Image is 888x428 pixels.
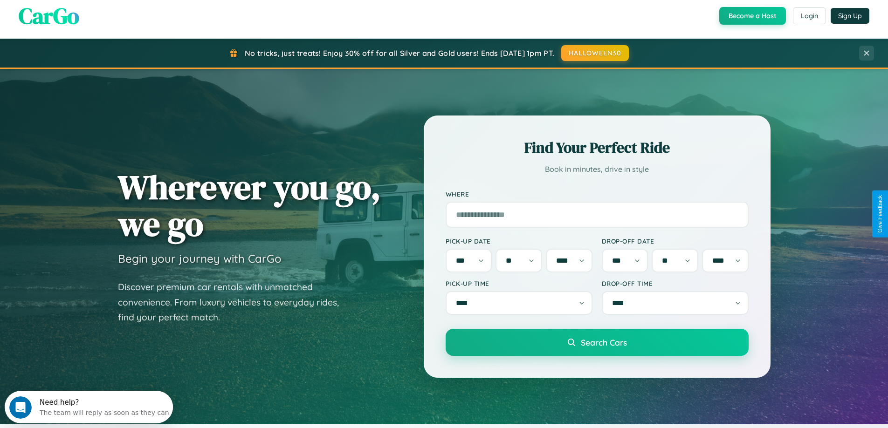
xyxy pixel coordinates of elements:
[5,391,173,423] iframe: Intercom live chat discovery launcher
[561,45,629,61] button: HALLOWEEN30
[877,195,883,233] div: Give Feedback
[446,137,749,158] h2: Find Your Perfect Ride
[446,329,749,356] button: Search Cars
[446,279,592,287] label: Pick-up Time
[602,279,749,287] label: Drop-off Time
[118,251,282,265] h3: Begin your journey with CarGo
[446,163,749,176] p: Book in minutes, drive in style
[35,8,165,15] div: Need help?
[245,48,554,58] span: No tricks, just treats! Enjoy 30% off for all Silver and Gold users! Ends [DATE] 1pm PT.
[719,7,786,25] button: Become a Host
[118,169,381,242] h1: Wherever you go, we go
[118,279,351,325] p: Discover premium car rentals with unmatched convenience. From luxury vehicles to everyday rides, ...
[9,396,32,419] iframe: Intercom live chat
[831,8,869,24] button: Sign Up
[602,237,749,245] label: Drop-off Date
[35,15,165,25] div: The team will reply as soon as they can
[4,4,173,29] div: Open Intercom Messenger
[793,7,826,24] button: Login
[581,337,627,347] span: Search Cars
[446,237,592,245] label: Pick-up Date
[19,0,79,31] span: CarGo
[446,190,749,198] label: Where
